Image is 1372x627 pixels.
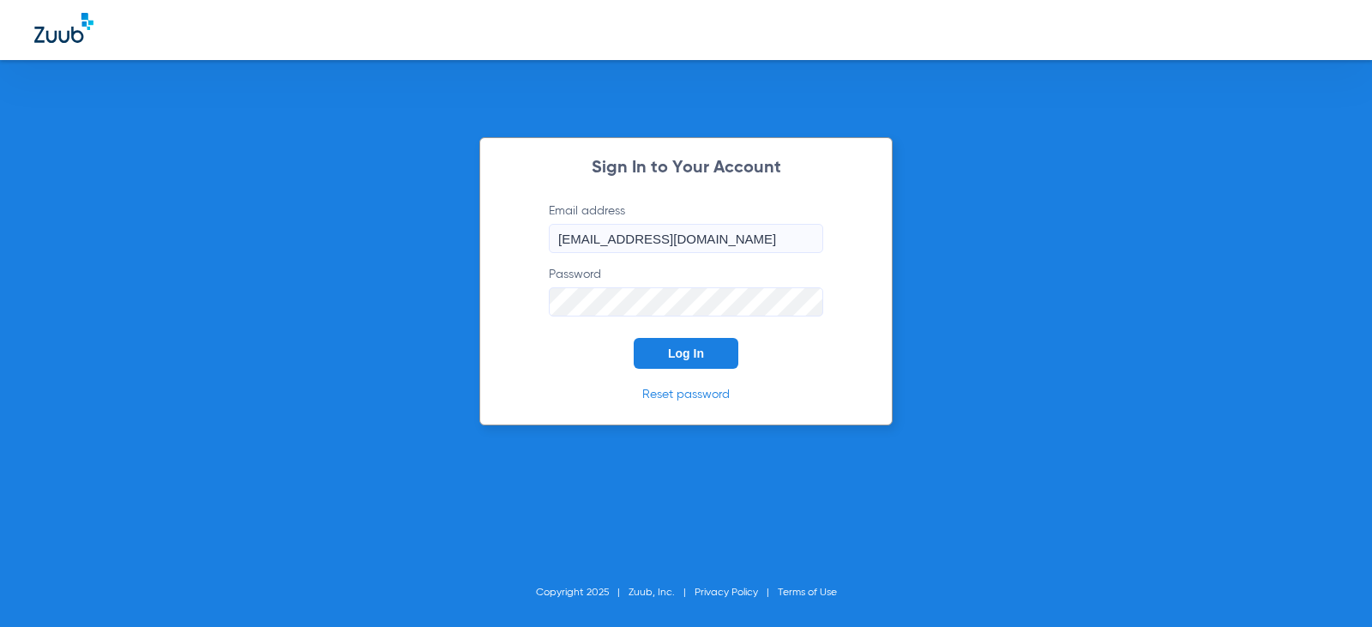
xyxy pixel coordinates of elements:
[549,287,823,317] input: Password
[695,588,758,598] a: Privacy Policy
[523,160,849,177] h2: Sign In to Your Account
[642,389,730,401] a: Reset password
[629,584,695,601] li: Zuub, Inc.
[549,224,823,253] input: Email address
[536,584,629,601] li: Copyright 2025
[549,266,823,317] label: Password
[549,202,823,253] label: Email address
[668,347,704,360] span: Log In
[34,13,93,43] img: Zuub Logo
[778,588,837,598] a: Terms of Use
[634,338,738,369] button: Log In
